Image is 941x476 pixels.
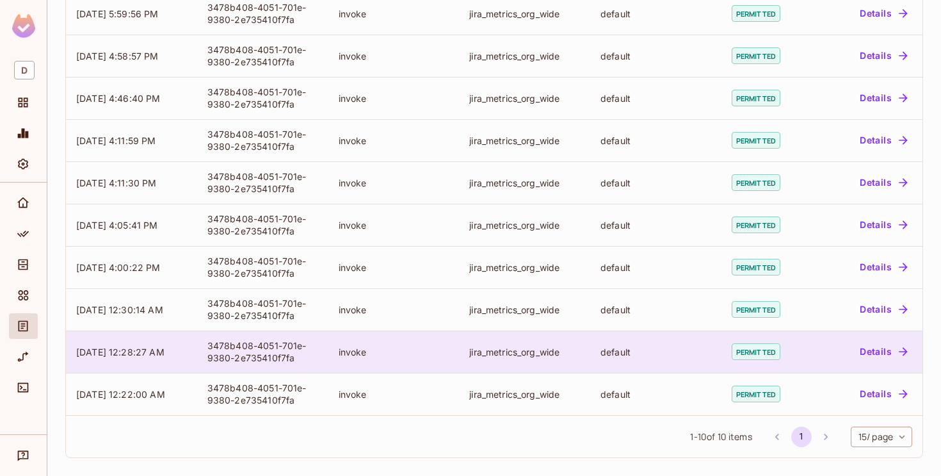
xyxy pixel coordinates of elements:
[855,215,912,235] button: Details
[732,47,780,64] span: permitted
[14,61,35,79] span: D
[600,177,711,189] div: default
[9,443,38,468] div: Help & Updates
[76,177,157,188] span: [DATE] 4:11:30 PM
[732,217,780,233] span: permitted
[9,313,38,339] div: Audit Log
[600,135,711,147] div: default
[76,93,161,104] span: [DATE] 4:46:40 PM
[732,5,780,22] span: permitted
[207,86,318,110] div: 3478b408-4051-701e-9380-2e735410f7fa
[855,341,912,362] button: Details
[76,347,165,357] span: [DATE] 12:28:27 AM
[9,120,38,146] div: Monitoring
[339,304,449,316] div: invoke
[732,132,780,149] span: permitted
[600,304,711,316] div: default
[855,299,912,320] button: Details
[76,389,165,400] span: [DATE] 12:22:00 AM
[339,346,449,358] div: invoke
[732,301,780,318] span: permitted
[469,261,580,274] div: jira_metrics_org_wide
[855,88,912,108] button: Details
[732,386,780,402] span: permitted
[855,3,912,24] button: Details
[207,128,318,152] div: 3478b408-4051-701e-9380-2e735410f7fa
[76,8,159,19] span: [DATE] 5:59:56 PM
[9,151,38,177] div: Settings
[339,388,449,400] div: invoke
[469,219,580,231] div: jira_metrics_org_wide
[9,221,38,247] div: Policy
[469,346,580,358] div: jira_metrics_org_wide
[732,259,780,275] span: permitted
[469,388,580,400] div: jira_metrics_org_wide
[600,50,711,62] div: default
[207,213,318,237] div: 3478b408-4051-701e-9380-2e735410f7fa
[76,51,159,62] span: [DATE] 4:58:57 PM
[207,297,318,322] div: 3478b408-4051-701e-9380-2e735410f7fa
[469,304,580,316] div: jira_metrics_org_wide
[600,261,711,274] div: default
[9,252,38,277] div: Directory
[207,1,318,26] div: 3478b408-4051-701e-9380-2e735410f7fa
[339,261,449,274] div: invoke
[76,304,163,315] span: [DATE] 12:30:14 AM
[855,172,912,193] button: Details
[76,135,156,146] span: [DATE] 4:11:59 PM
[469,8,580,20] div: jira_metrics_org_wide
[855,384,912,404] button: Details
[207,340,318,364] div: 3478b408-4051-701e-9380-2e735410f7fa
[339,219,449,231] div: invoke
[765,427,838,447] nav: pagination navigation
[600,8,711,20] div: default
[855,45,912,66] button: Details
[690,430,752,444] span: 1 - 10 of 10 items
[9,90,38,115] div: Projects
[469,92,580,104] div: jira_metrics_org_wide
[207,382,318,406] div: 3478b408-4051-701e-9380-2e735410f7fa
[9,190,38,216] div: Home
[469,50,580,62] div: jira_metrics_org_wide
[600,388,711,400] div: default
[600,92,711,104] div: default
[339,177,449,189] div: invoke
[207,170,318,195] div: 3478b408-4051-701e-9380-2e735410f7fa
[9,283,38,308] div: Elements
[600,219,711,231] div: default
[339,8,449,20] div: invoke
[791,427,812,447] button: page 1
[732,174,780,191] span: permitted
[339,135,449,147] div: invoke
[469,177,580,189] div: jira_metrics_org_wide
[207,255,318,279] div: 3478b408-4051-701e-9380-2e735410f7fa
[9,344,38,370] div: URL Mapping
[9,375,38,400] div: Connect
[732,90,780,106] span: permitted
[339,92,449,104] div: invoke
[469,135,580,147] div: jira_metrics_org_wide
[339,50,449,62] div: invoke
[9,56,38,85] div: Workspace: drund
[207,44,318,68] div: 3478b408-4051-701e-9380-2e735410f7fa
[851,427,912,447] div: 15 / page
[855,130,912,151] button: Details
[600,346,711,358] div: default
[855,257,912,277] button: Details
[732,343,780,360] span: permitted
[76,220,158,231] span: [DATE] 4:05:41 PM
[12,14,35,38] img: SReyMgAAAABJRU5ErkJggg==
[76,262,161,273] span: [DATE] 4:00:22 PM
